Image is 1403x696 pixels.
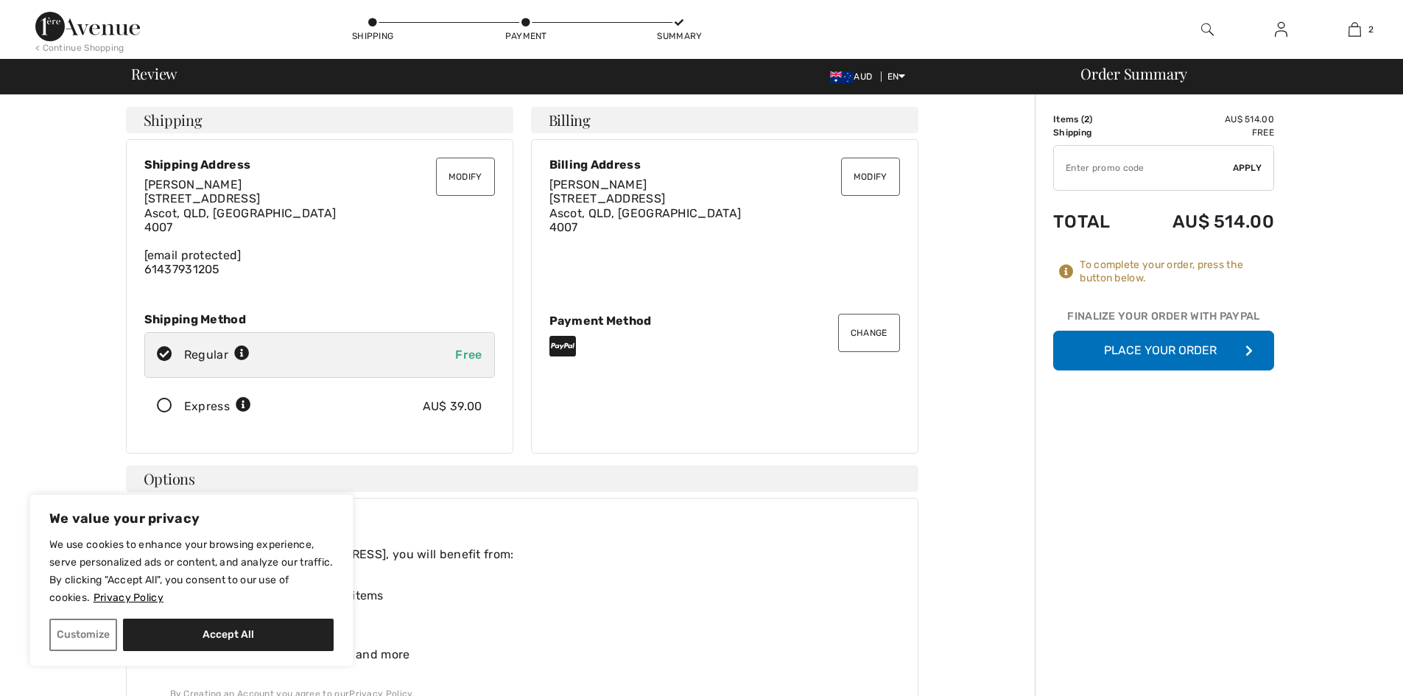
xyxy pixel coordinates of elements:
div: We value your privacy [29,494,354,667]
div: Your own Wishlist, My Closet and more [170,646,888,664]
div: AU$ 39.00 [423,398,482,415]
div: Earn rewards towards FREE items [170,587,888,605]
span: EN [887,71,906,82]
h4: Options [126,465,918,492]
div: < Continue Shopping [35,41,124,55]
span: [STREET_ADDRESS] Ascot, QLD, [GEOGRAPHIC_DATA] 4007 [144,191,337,233]
span: Billing [549,113,591,127]
td: Items ( ) [1053,113,1133,126]
td: Total [1053,197,1133,247]
div: Order Summary [1063,66,1394,81]
a: Privacy Policy [93,591,164,605]
span: AUD [830,71,878,82]
span: Apply [1233,161,1262,175]
span: [PERSON_NAME] [144,177,242,191]
div: Payment Method [549,314,900,328]
img: search the website [1201,21,1214,38]
div: Shipping Method [144,312,495,326]
button: Modify [436,158,495,196]
img: 1ère Avenue [35,12,140,41]
input: Promo code [1054,146,1233,190]
div: To complete your order, press the button below. [1080,259,1274,285]
span: [PERSON_NAME] [549,177,647,191]
p: We use cookies to enhance your browsing experience, serve personalized ads or content, and analyz... [49,536,334,607]
div: By signing up on [STREET_ADDRESS], you will benefit from: [170,546,888,563]
div: Shipping [351,29,395,43]
button: Accept All [123,619,334,651]
a: 2 [1318,21,1390,38]
button: Customize [49,619,117,651]
td: Free [1133,126,1274,139]
button: Change [838,314,900,352]
div: Regular [184,346,250,364]
td: Shipping [1053,126,1133,139]
span: [STREET_ADDRESS] Ascot, QLD, [GEOGRAPHIC_DATA] 4007 [549,191,742,233]
img: My Bag [1349,21,1361,38]
a: Sign In [1263,21,1299,39]
img: My Info [1275,21,1287,38]
div: Express [184,398,251,415]
span: Review [131,66,177,81]
div: Summary [657,29,701,43]
a: [email protected] [144,248,242,262]
img: Australian Dollar [830,71,854,83]
div: Billing Address [549,158,900,172]
p: We value your privacy [49,510,334,527]
span: Shipping [144,113,203,127]
div: Shipping Address [144,158,495,172]
span: 2 [1084,114,1089,124]
div: 61437931205 [144,177,495,276]
div: Payment [504,29,548,43]
button: Place Your Order [1053,331,1274,370]
span: 2 [1368,23,1374,36]
td: AU$ 514.00 [1133,113,1274,126]
span: Free [455,348,482,362]
div: Finalize Your Order with PayPal [1053,309,1274,331]
td: AU$ 514.00 [1133,197,1274,247]
div: Faster checkout time [170,616,888,634]
button: Modify [841,158,900,196]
